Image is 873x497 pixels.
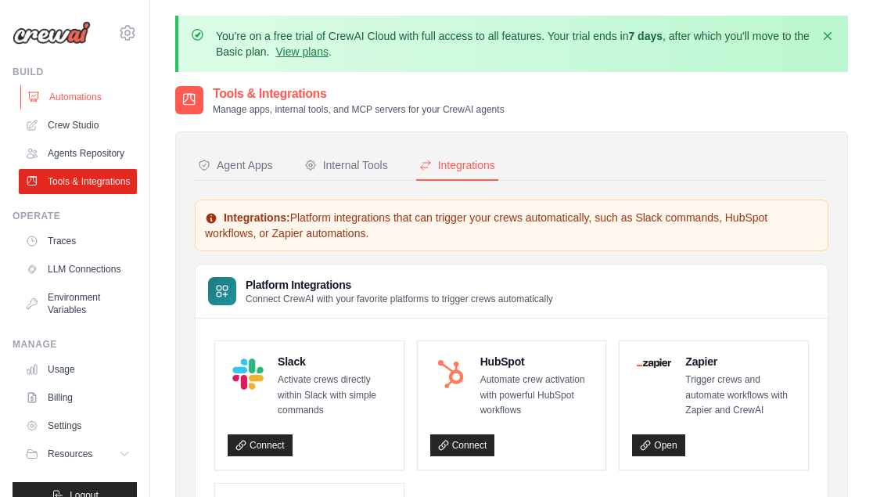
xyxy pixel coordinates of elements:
img: Logo [13,21,91,45]
button: Resources [19,441,137,466]
a: Traces [19,229,137,254]
a: LLM Connections [19,257,137,282]
a: Agents Repository [19,141,137,166]
div: Manage [13,338,137,351]
span: Resources [48,448,92,460]
a: Environment Variables [19,285,137,322]
a: Billing [19,385,137,410]
a: Automations [20,85,138,110]
a: Crew Studio [19,113,137,138]
div: Build [13,66,137,78]
div: Operate [13,210,137,222]
a: Usage [19,357,137,382]
a: Settings [19,413,137,438]
a: Tools & Integrations [19,169,137,194]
